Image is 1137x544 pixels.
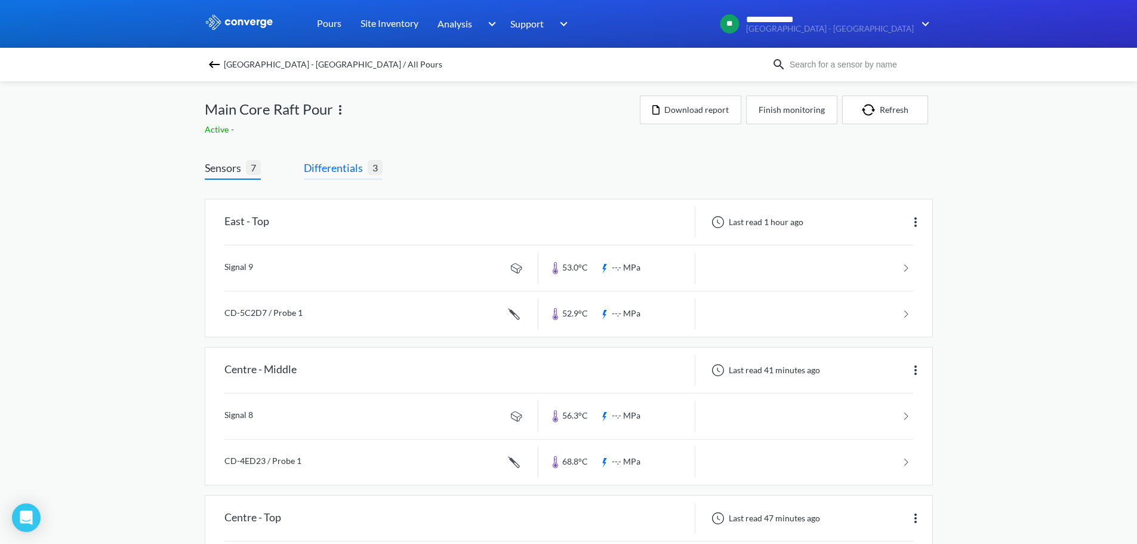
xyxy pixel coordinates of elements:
[746,24,914,33] span: [GEOGRAPHIC_DATA] - [GEOGRAPHIC_DATA]
[246,160,261,175] span: 7
[772,57,786,72] img: icon-search.svg
[552,17,571,31] img: downArrow.svg
[908,215,923,229] img: more.svg
[908,511,923,525] img: more.svg
[224,207,269,238] div: East - Top
[786,58,930,71] input: Search for a sensor by name
[480,17,499,31] img: downArrow.svg
[12,503,41,532] div: Open Intercom Messenger
[205,159,246,176] span: Sensors
[207,57,221,72] img: backspace.svg
[224,503,281,534] div: Centre - Top
[224,355,297,386] div: Centre - Middle
[908,363,923,377] img: more.svg
[205,14,274,30] img: logo_ewhite.svg
[705,215,807,229] div: Last read 1 hour ago
[437,16,472,31] span: Analysis
[652,105,660,115] img: icon-file.svg
[705,363,824,377] div: Last read 41 minutes ago
[862,104,880,116] img: icon-refresh.svg
[746,96,837,124] button: Finish monitoring
[914,17,933,31] img: downArrow.svg
[640,96,741,124] button: Download report
[510,16,544,31] span: Support
[224,56,442,73] span: [GEOGRAPHIC_DATA] - [GEOGRAPHIC_DATA] / All Pours
[333,103,347,117] img: more.svg
[231,124,236,134] span: -
[842,96,928,124] button: Refresh
[205,124,231,134] span: Active
[205,98,333,121] span: Main Core Raft Pour
[368,160,383,175] span: 3
[304,159,368,176] span: Differentials
[705,511,824,525] div: Last read 47 minutes ago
